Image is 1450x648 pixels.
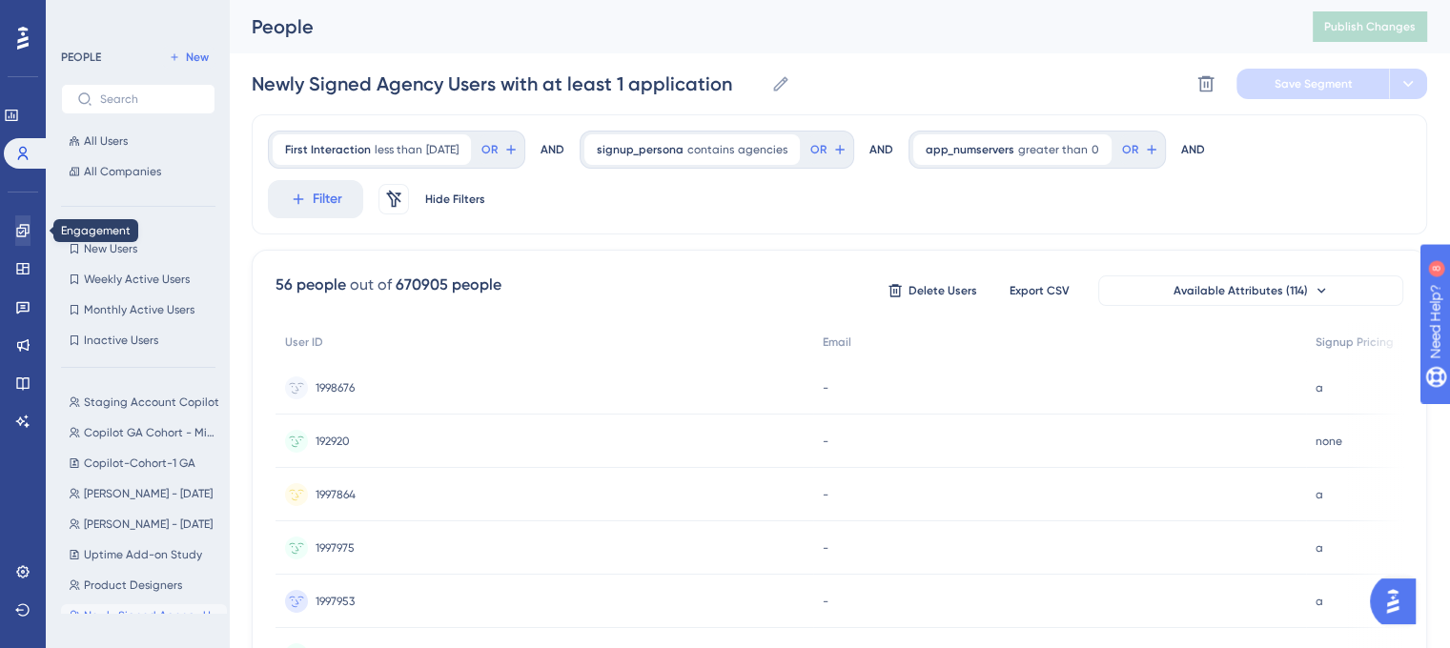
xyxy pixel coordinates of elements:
[61,574,227,597] button: Product Designers
[61,50,101,65] div: PEOPLE
[61,329,215,352] button: Inactive Users
[823,434,828,449] span: -
[84,608,219,623] span: Newly Signed Agency Users with at least 1 application
[61,237,215,260] button: New Users
[738,142,787,157] span: agencies
[84,333,158,348] span: Inactive Users
[823,334,851,350] span: Email
[823,594,828,609] span: -
[396,273,501,296] div: 670905 people
[807,134,849,165] button: OR
[991,275,1087,306] button: Export CSV
[84,302,194,317] span: Monthly Active Users
[61,543,227,566] button: Uptime Add-on Study
[541,131,564,169] div: AND
[61,130,215,152] button: All Users
[285,334,323,350] span: User ID
[84,395,219,410] span: Staging Account Copilot
[84,425,219,440] span: Copilot GA Cohort - Mixpanel
[316,594,355,609] span: 1997953
[1313,11,1427,42] button: Publish Changes
[1119,134,1161,165] button: OR
[84,486,213,501] span: [PERSON_NAME] - [DATE]
[252,71,764,97] input: Segment Name
[687,142,734,157] span: contains
[84,577,182,593] span: Product Designers
[61,391,227,414] button: Staging Account Copilot
[186,50,209,65] span: New
[375,142,422,157] span: less than
[84,133,128,149] span: All Users
[276,273,346,296] div: 56 people
[84,456,195,471] span: Copilot-Cohort-1 GA
[316,540,355,556] span: 1997975
[84,547,202,562] span: Uptime Add-on Study
[1236,69,1389,99] button: Save Segment
[84,516,213,532] span: [PERSON_NAME] - [DATE]
[823,487,828,502] span: -
[61,268,215,291] button: Weekly Active Users
[1018,142,1088,157] span: greater than
[1316,334,1394,350] span: Signup Pricing
[810,142,827,157] span: OR
[84,164,161,179] span: All Companies
[1316,380,1323,395] span: a
[426,142,459,157] span: [DATE]
[61,421,227,444] button: Copilot GA Cohort - Mixpanel
[162,46,215,69] button: New
[1316,540,1323,556] span: a
[268,180,363,218] button: Filter
[316,487,356,502] span: 1997864
[425,192,485,207] span: Hide Filters
[424,184,485,214] button: Hide Filters
[885,275,980,306] button: Delete Users
[350,273,392,296] div: out of
[1316,594,1323,609] span: a
[1370,573,1427,630] iframe: UserGuiding AI Assistant Launcher
[1316,434,1342,449] span: none
[61,452,227,475] button: Copilot-Cohort-1 GA
[479,134,521,165] button: OR
[481,142,498,157] span: OR
[1316,487,1323,502] span: a
[1324,19,1416,34] span: Publish Changes
[1098,275,1403,306] button: Available Attributes (114)
[869,131,893,169] div: AND
[61,298,215,321] button: Monthly Active Users
[1122,142,1138,157] span: OR
[1174,283,1308,298] span: Available Attributes (114)
[84,241,137,256] span: New Users
[597,142,684,157] span: signup_persona
[285,142,371,157] span: First Interaction
[61,513,227,536] button: [PERSON_NAME] - [DATE]
[1092,142,1099,157] span: 0
[45,5,119,28] span: Need Help?
[926,142,1014,157] span: app_numservers
[823,540,828,556] span: -
[313,188,342,211] span: Filter
[823,380,828,395] span: -
[1181,131,1205,169] div: AND
[1275,76,1353,91] span: Save Segment
[1010,283,1070,298] span: Export CSV
[61,604,227,627] button: Newly Signed Agency Users with at least 1 application
[316,380,355,395] span: 1998676
[252,13,1265,40] div: People
[61,482,227,505] button: [PERSON_NAME] - [DATE]
[84,272,190,287] span: Weekly Active Users
[316,434,350,449] span: 192920
[100,92,199,106] input: Search
[61,160,215,183] button: All Companies
[909,283,977,298] span: Delete Users
[133,10,138,25] div: 8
